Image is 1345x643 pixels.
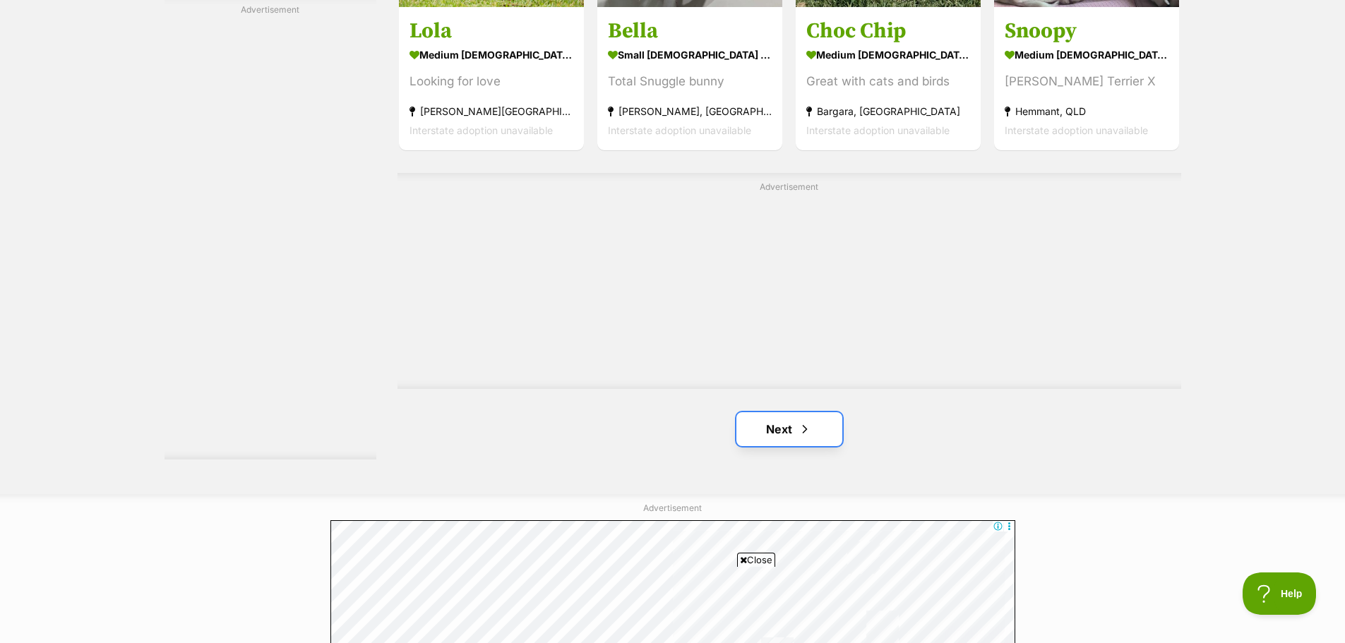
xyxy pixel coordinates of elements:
[597,7,782,150] a: Bella small [DEMOGRAPHIC_DATA] Dog Total Snuggle bunny [PERSON_NAME], [GEOGRAPHIC_DATA] Interstat...
[410,102,573,121] strong: [PERSON_NAME][GEOGRAPHIC_DATA], [GEOGRAPHIC_DATA]
[1005,72,1168,91] div: [PERSON_NAME] Terrier X
[796,7,981,150] a: Choc Chip medium [DEMOGRAPHIC_DATA] Dog Great with cats and birds Bargara, [GEOGRAPHIC_DATA] Inte...
[608,72,772,91] div: Total Snuggle bunny
[410,44,573,65] strong: medium [DEMOGRAPHIC_DATA] Dog
[1005,102,1168,121] strong: Hemmant, QLD
[1243,572,1317,615] iframe: Help Scout Beacon - Open
[1005,18,1168,44] h3: Snoopy
[165,21,376,445] iframe: Advertisement
[608,124,751,136] span: Interstate adoption unavailable
[608,102,772,121] strong: [PERSON_NAME], [GEOGRAPHIC_DATA]
[806,72,970,91] div: Great with cats and birds
[994,7,1179,150] a: Snoopy medium [DEMOGRAPHIC_DATA] Dog [PERSON_NAME] Terrier X Hemmant, QLD Interstate adoption una...
[397,412,1181,446] nav: Pagination
[410,18,573,44] h3: Lola
[410,124,553,136] span: Interstate adoption unavailable
[416,572,930,636] iframe: Advertisement
[806,18,970,44] h3: Choc Chip
[736,412,842,446] a: Next page
[608,44,772,65] strong: small [DEMOGRAPHIC_DATA] Dog
[1005,44,1168,65] strong: medium [DEMOGRAPHIC_DATA] Dog
[806,124,950,136] span: Interstate adoption unavailable
[737,553,775,567] span: Close
[806,102,970,121] strong: Bargara, [GEOGRAPHIC_DATA]
[447,198,1132,375] iframe: Advertisement
[1005,124,1148,136] span: Interstate adoption unavailable
[410,72,573,91] div: Looking for love
[397,173,1181,390] div: Advertisement
[608,18,772,44] h3: Bella
[399,7,584,150] a: Lola medium [DEMOGRAPHIC_DATA] Dog Looking for love [PERSON_NAME][GEOGRAPHIC_DATA], [GEOGRAPHIC_D...
[806,44,970,65] strong: medium [DEMOGRAPHIC_DATA] Dog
